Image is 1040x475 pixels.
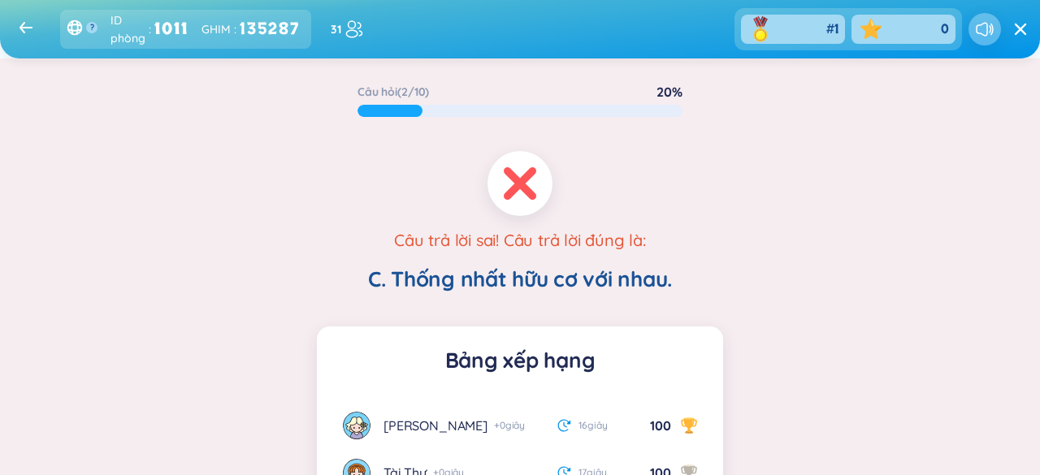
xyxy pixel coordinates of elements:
font: 1 [834,20,838,38]
font: Câu hỏi [357,84,397,99]
font: ? [90,22,94,32]
font: Câu trả lời sai! Câu trả lời đúng là: [394,230,646,250]
font: : [234,22,236,37]
font: % [672,84,682,100]
font: giây [505,419,526,431]
font: : [149,22,151,37]
font: 100 [650,417,671,434]
font: 0 [941,20,949,38]
font: 20 [656,84,672,100]
font: 10 [414,84,426,99]
button: ? [86,22,97,33]
font: 1011 [154,18,188,40]
font: 2 [401,84,408,99]
font: 16 [578,419,588,431]
font: [PERSON_NAME] [383,417,487,434]
font: ) [425,84,429,99]
font: 31 [331,22,341,37]
font: + [494,419,500,431]
font: Bảng xếp hạng [445,347,596,374]
font: / [408,84,414,99]
font: giây [587,419,608,431]
font: C. Thống nhất hữu cơ với nhau. [368,266,672,292]
font: # [826,20,834,38]
img: hình đại diện [343,412,370,439]
font: GHIM [201,22,231,37]
font: 0 [500,419,505,431]
font: ( [397,84,401,99]
font: 135287 [240,18,300,40]
font: ID phòng [110,13,145,45]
